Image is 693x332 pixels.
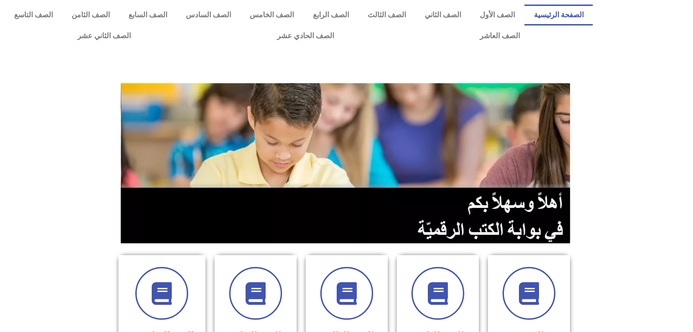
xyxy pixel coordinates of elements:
a: الصف السادس [177,5,241,25]
a: الصف العاشر [407,25,593,46]
a: الصف الأول [471,5,524,25]
a: الصف الحادي عشر [204,25,406,46]
a: الصف الثاني [415,5,470,25]
a: الصف الخامس [241,5,303,25]
a: الصف الثامن [62,5,119,25]
a: الصف الرابع [303,5,358,25]
a: الصف الثالث [358,5,415,25]
a: الصف الثاني عشر [5,25,204,46]
a: الصفحة الرئيسية [524,5,593,25]
a: الصف السابع [119,5,176,25]
a: الصف التاسع [5,5,62,25]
